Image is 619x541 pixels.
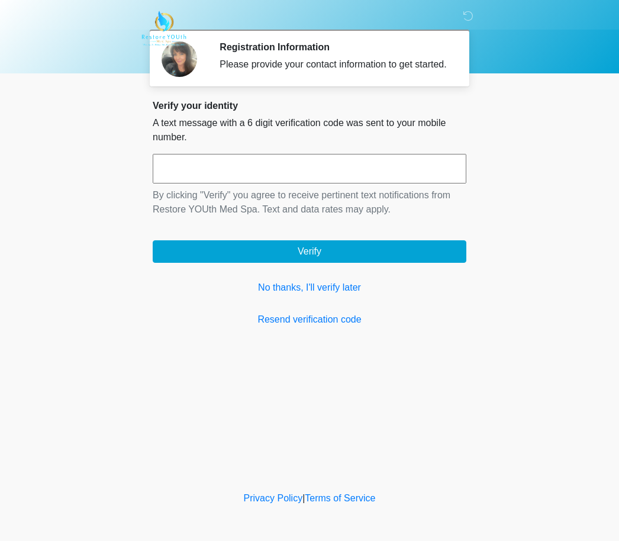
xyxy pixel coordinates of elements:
[220,57,449,72] div: Please provide your contact information to get started.
[153,240,466,263] button: Verify
[141,9,186,48] img: Restore YOUth Med Spa Logo
[153,313,466,327] a: Resend verification code
[244,493,303,503] a: Privacy Policy
[153,281,466,295] a: No thanks, I'll verify later
[153,116,466,144] p: A text message with a 6 digit verification code was sent to your mobile number.
[162,41,197,77] img: Agent Avatar
[153,100,466,111] h2: Verify your identity
[302,493,305,503] a: |
[153,188,466,217] p: By clicking "Verify" you agree to receive pertinent text notifications from Restore YOUth Med Spa...
[305,493,375,503] a: Terms of Service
